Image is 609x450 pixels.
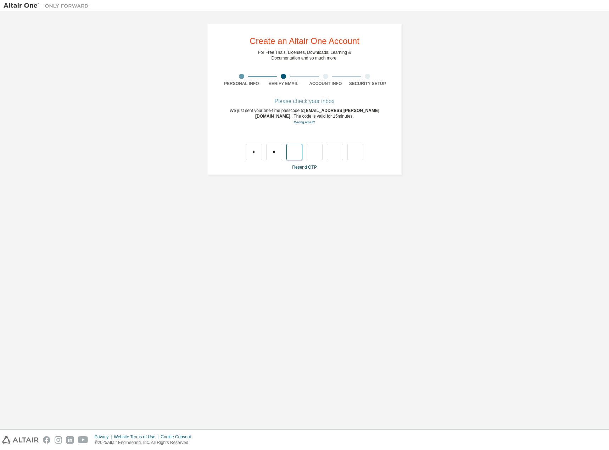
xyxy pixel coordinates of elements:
div: Account Info [304,81,347,86]
div: Privacy [95,434,114,440]
a: Go back to the registration form [294,120,315,124]
img: youtube.svg [78,436,88,444]
div: Cookie Consent [161,434,195,440]
div: For Free Trials, Licenses, Downloads, Learning & Documentation and so much more. [258,50,351,61]
img: altair_logo.svg [2,436,39,444]
a: Resend OTP [292,165,317,170]
span: [EMAIL_ADDRESS][PERSON_NAME][DOMAIN_NAME] [255,108,379,119]
div: Verify Email [263,81,305,86]
img: instagram.svg [55,436,62,444]
div: Personal Info [220,81,263,86]
div: Security Setup [347,81,389,86]
div: Please check your inbox [220,99,389,103]
img: linkedin.svg [66,436,74,444]
div: Create an Altair One Account [250,37,359,45]
img: facebook.svg [43,436,50,444]
img: Altair One [4,2,92,9]
p: © 2025 Altair Engineering, Inc. All Rights Reserved. [95,440,195,446]
div: Website Terms of Use [114,434,161,440]
div: We just sent your one-time passcode to . The code is valid for 15 minutes. [220,108,389,125]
